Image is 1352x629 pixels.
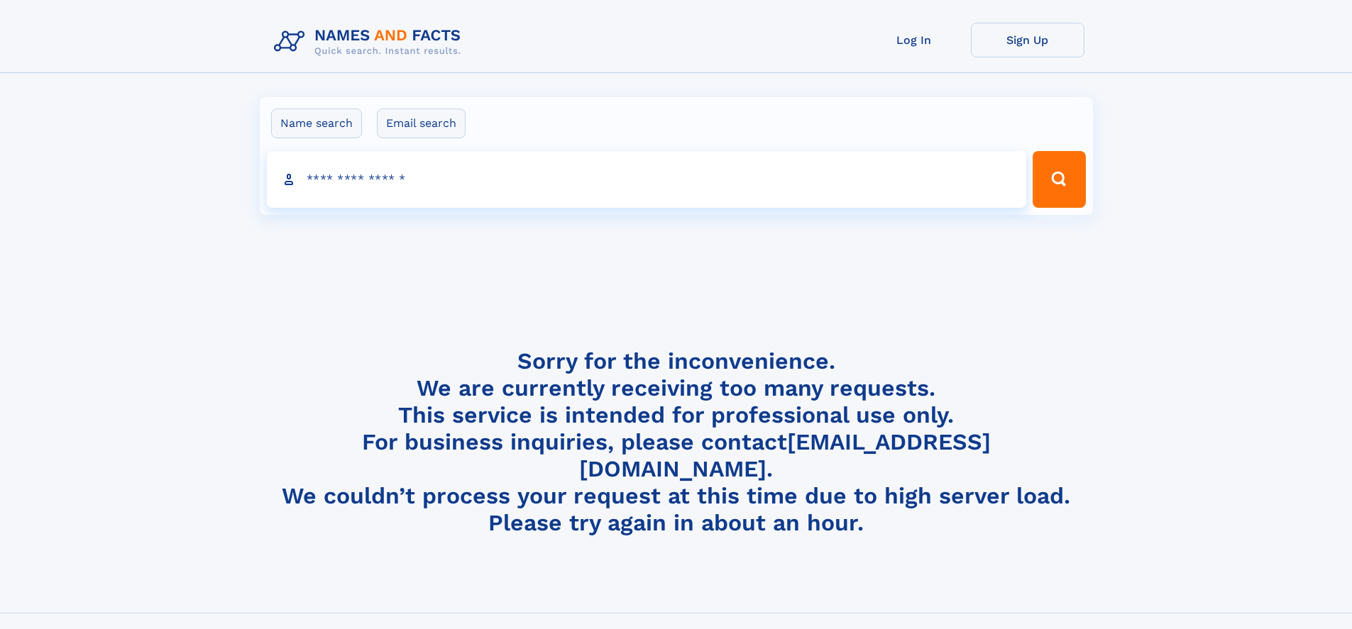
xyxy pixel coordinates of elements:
[971,23,1084,57] a: Sign Up
[579,428,991,482] a: [EMAIL_ADDRESS][DOMAIN_NAME]
[267,151,1027,208] input: search input
[268,23,473,61] img: Logo Names and Facts
[377,108,466,138] label: Email search
[268,347,1084,537] h4: Sorry for the inconvenience. We are currently receiving too many requests. This service is intend...
[271,108,362,138] label: Name search
[1033,151,1085,208] button: Search Button
[857,23,971,57] a: Log In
